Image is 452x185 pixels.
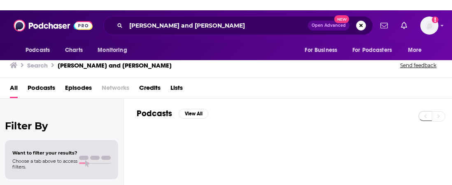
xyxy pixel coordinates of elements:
[26,44,50,56] span: Podcasts
[420,16,438,35] img: User Profile
[420,16,438,35] span: Logged in as BretAita
[334,15,349,23] span: New
[92,42,137,58] button: open menu
[179,109,208,119] button: View All
[102,81,129,98] span: Networks
[65,44,83,56] span: Charts
[20,42,61,58] button: open menu
[305,44,337,56] span: For Business
[312,23,346,28] span: Open Advanced
[299,42,347,58] button: open menu
[398,19,410,33] a: Show notifications dropdown
[137,108,208,119] a: PodcastsView All
[126,19,308,32] input: Search podcasts, credits, & more...
[347,42,404,58] button: open menu
[377,19,391,33] a: Show notifications dropdown
[408,44,422,56] span: More
[60,42,88,58] a: Charts
[28,81,55,98] a: Podcasts
[12,158,77,170] span: Choose a tab above to access filters.
[12,150,77,156] span: Want to filter your results?
[14,18,93,33] img: Podchaser - Follow, Share and Rate Podcasts
[432,16,438,23] svg: Email not verified
[5,120,118,132] h2: Filter By
[420,16,438,35] button: Show profile menu
[58,61,172,69] h3: [PERSON_NAME] and [PERSON_NAME]
[402,42,432,58] button: open menu
[398,62,439,69] button: Send feedback
[27,61,48,69] h3: Search
[352,44,392,56] span: For Podcasters
[170,81,183,98] a: Lists
[10,81,18,98] a: All
[308,21,349,30] button: Open AdvancedNew
[98,44,127,56] span: Monitoring
[65,81,92,98] a: Episodes
[139,81,161,98] a: Credits
[137,108,172,119] h2: Podcasts
[103,16,373,35] div: Search podcasts, credits, & more...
